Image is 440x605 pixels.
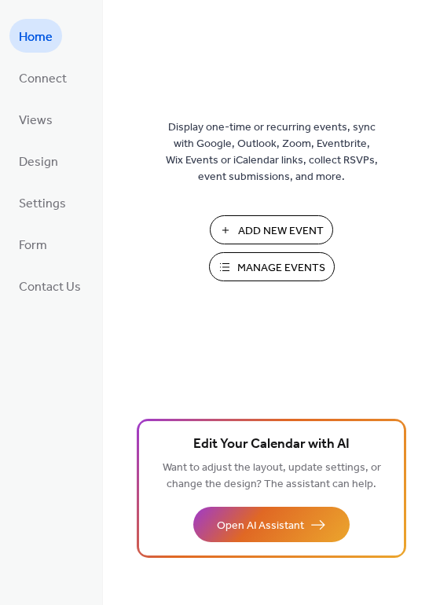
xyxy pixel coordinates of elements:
a: Views [9,102,62,136]
span: Design [19,150,58,174]
span: Edit Your Calendar with AI [193,434,350,456]
button: Open AI Assistant [193,507,350,542]
span: Manage Events [237,260,325,277]
span: Form [19,233,47,258]
button: Add New Event [210,215,333,244]
a: Connect [9,60,76,94]
span: Views [19,108,53,133]
a: Form [9,227,57,261]
span: Contact Us [19,275,81,299]
a: Design [9,144,68,178]
span: Home [19,25,53,49]
span: Settings [19,192,66,216]
span: Display one-time or recurring events, sync with Google, Outlook, Zoom, Eventbrite, Wix Events or ... [166,119,378,185]
a: Settings [9,185,75,219]
button: Manage Events [209,252,335,281]
span: Connect [19,67,67,91]
span: Open AI Assistant [217,518,304,534]
a: Home [9,19,62,53]
a: Contact Us [9,269,90,302]
span: Add New Event [238,223,324,240]
span: Want to adjust the layout, update settings, or change the design? The assistant can help. [163,457,381,495]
